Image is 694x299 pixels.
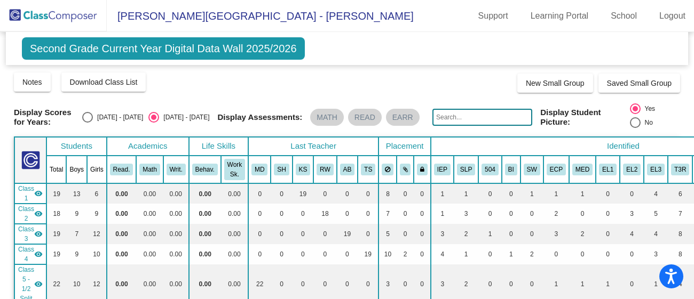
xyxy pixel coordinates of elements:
td: 19 [337,224,358,244]
button: KS [296,164,311,175]
td: 0 [414,204,431,224]
td: 0 [358,204,378,224]
td: 0 [502,183,520,204]
button: T3R [671,164,689,175]
mat-radio-group: Select an option [82,112,209,123]
th: Placement [378,137,431,156]
td: 19 [46,244,66,264]
td: 0 [271,183,292,204]
td: 0.00 [136,204,163,224]
td: 0 [596,204,620,224]
button: New Small Group [517,74,593,93]
td: Amanda Blom - Blom [14,224,46,244]
td: 8 [668,224,692,244]
td: 0 [414,224,431,244]
button: SH [274,164,289,175]
td: 0 [293,224,314,244]
th: Academics [107,137,189,156]
span: Notes [22,78,42,86]
div: Yes [641,104,656,114]
button: RW [317,164,333,175]
td: 3 [454,204,478,224]
button: AB [340,164,355,175]
div: [DATE] - [DATE] [93,112,143,122]
td: 18 [46,204,66,224]
td: 4 [431,244,454,264]
td: 9 [66,244,87,264]
td: Kailee Sachs - Sachs [14,183,46,204]
th: Behavior Interventionist [502,156,520,183]
mat-icon: visibility [34,230,43,238]
td: 5 [378,224,397,244]
th: Rachel Weiss [313,156,336,183]
td: 3 [620,204,644,224]
a: Learning Portal [522,7,597,25]
td: 0 [248,244,271,264]
button: Saved Small Group [598,74,680,93]
td: 0 [397,183,414,204]
td: 0.00 [163,204,189,224]
td: 19 [46,224,66,244]
th: Stephanie Hanna [271,156,292,183]
td: 1 [431,204,454,224]
button: IEP [434,164,451,175]
td: 5 [644,204,668,224]
button: Writ. [167,164,186,175]
td: 8 [668,244,692,264]
th: Keep away students [378,156,397,183]
td: 0 [248,224,271,244]
td: 0 [313,183,336,204]
button: Notes [14,72,51,92]
span: Download Class List [70,78,138,86]
th: Boys [66,156,87,183]
td: 0.00 [189,224,221,244]
td: 0 [397,224,414,244]
td: 0.00 [107,183,137,204]
td: 0 [293,204,314,224]
button: MD [251,164,267,175]
span: Second Grade Current Year Digital Data Wall 2025/2026 [22,37,305,60]
td: 0 [337,204,358,224]
span: Class 4 [18,245,34,264]
span: Display Student Picture: [540,108,627,127]
td: 1 [454,244,478,264]
a: Support [470,7,517,25]
td: 19 [46,183,66,204]
span: Class 3 [18,224,34,244]
button: Work Sk. [224,159,245,180]
td: 0.00 [136,224,163,244]
td: 0 [358,183,378,204]
th: 504 Plan [478,156,502,183]
td: 0.00 [107,244,137,264]
td: 0 [293,244,314,264]
th: EL Level 3-5 [644,156,668,183]
td: 0.00 [221,183,248,204]
mat-icon: visibility [34,209,43,218]
th: Students [46,137,107,156]
th: EL Level 1 (Entering) [596,156,620,183]
th: Amanda Blom [337,156,358,183]
td: 19 [358,244,378,264]
td: 12 [87,224,107,244]
td: 0.00 [189,204,221,224]
td: 0 [358,224,378,244]
th: Meets with Social Worker [520,156,543,183]
span: Saved Small Group [607,79,672,87]
td: 6 [668,183,692,204]
td: 1 [543,183,569,204]
th: Girls [87,156,107,183]
td: 0 [520,224,543,244]
th: Life Skills [189,137,248,156]
td: 0 [543,244,569,264]
td: 10 [378,244,397,264]
td: 0 [620,183,644,204]
td: 6 [87,183,107,204]
td: 0 [569,204,596,224]
td: 0 [414,244,431,264]
th: Emergency Care Plan (See School Nurse) [543,156,569,183]
td: 0 [620,244,644,264]
div: [DATE] - [DATE] [159,112,209,122]
mat-chip: EARR [386,109,420,126]
td: 0 [271,204,292,224]
td: 8 [378,183,397,204]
